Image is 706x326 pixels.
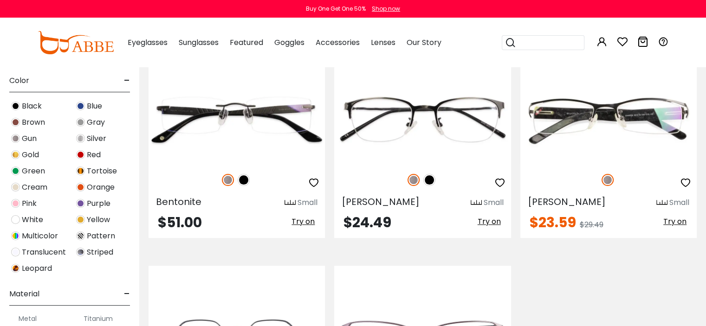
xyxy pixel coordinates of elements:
span: Leopard [22,263,52,274]
span: Try on [663,216,687,227]
span: Eyeglasses [128,37,168,48]
span: - [124,283,130,305]
img: Tortoise [76,166,85,175]
img: size ruler [285,199,296,206]
img: Pink [11,199,20,208]
span: Gun [22,133,37,144]
span: Blue [87,101,102,112]
span: Green [22,166,45,177]
span: [PERSON_NAME] [528,195,606,208]
button: Try on [289,216,317,228]
span: White [22,214,43,225]
img: Gun Lassiter - Metal ,Adjust Nose Pads [334,76,511,164]
img: Leopard [11,264,20,273]
span: Pink [22,198,37,209]
span: Our Story [407,37,441,48]
img: Green [11,166,20,175]
span: Brown [22,117,45,128]
img: abbeglasses.com [38,31,114,54]
img: White [11,215,20,224]
span: Goggles [274,37,304,48]
img: Multicolor [11,231,20,240]
span: Bentonite [156,195,201,208]
img: Gun Bentonite - Titanium ,Adjust Nose Pads [149,76,325,164]
span: $51.00 [158,212,202,232]
img: Cream [11,183,20,192]
img: Purple [76,199,85,208]
img: Black [238,174,250,186]
span: Try on [291,216,315,227]
img: Gun [11,134,20,143]
span: Gold [22,149,39,160]
span: Accessories [316,37,360,48]
img: Striped [76,248,85,256]
span: Multicolor [22,230,58,242]
span: Orange [87,182,115,193]
img: Black [423,174,435,186]
span: Purple [87,198,110,209]
img: Gun [222,174,234,186]
span: - [124,70,130,92]
div: Small [298,197,317,208]
div: Small [484,197,504,208]
span: Lenses [371,37,395,48]
span: Featured [230,37,263,48]
span: Cream [22,182,47,193]
img: Translucent [11,248,20,256]
span: Translucent [22,247,66,258]
div: Buy One Get One 50% [306,5,366,13]
span: Red [87,149,101,160]
img: Gun [408,174,420,186]
span: Silver [87,133,106,144]
img: Gray [76,118,85,127]
span: Gray [87,117,105,128]
span: Material [9,283,39,305]
label: Metal [19,313,37,324]
span: Black [22,101,42,112]
button: Try on [475,216,504,228]
span: Yellow [87,214,110,225]
span: $23.59 [530,212,576,232]
span: $24.49 [343,212,391,232]
img: Gun [602,174,614,186]
img: Black [11,102,20,110]
label: Titanium [84,313,113,324]
div: Shop now [372,5,400,13]
img: Yellow [76,215,85,224]
a: Shop now [367,5,400,13]
img: Gun Flynn - Metal ,Adjust Nose Pads [520,76,697,164]
span: $29.49 [580,219,603,230]
img: Blue [76,102,85,110]
span: Sunglasses [179,37,219,48]
img: Pattern [76,231,85,240]
span: [PERSON_NAME] [342,195,420,208]
button: Try on [661,216,689,228]
img: size ruler [471,199,482,206]
span: Pattern [87,230,115,242]
img: Silver [76,134,85,143]
span: Try on [478,216,501,227]
img: size ruler [656,199,667,206]
span: Striped [87,247,113,258]
span: Color [9,70,29,92]
div: Small [669,197,689,208]
img: Gold [11,150,20,159]
img: Red [76,150,85,159]
img: Brown [11,118,20,127]
span: Tortoise [87,166,117,177]
img: Orange [76,183,85,192]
